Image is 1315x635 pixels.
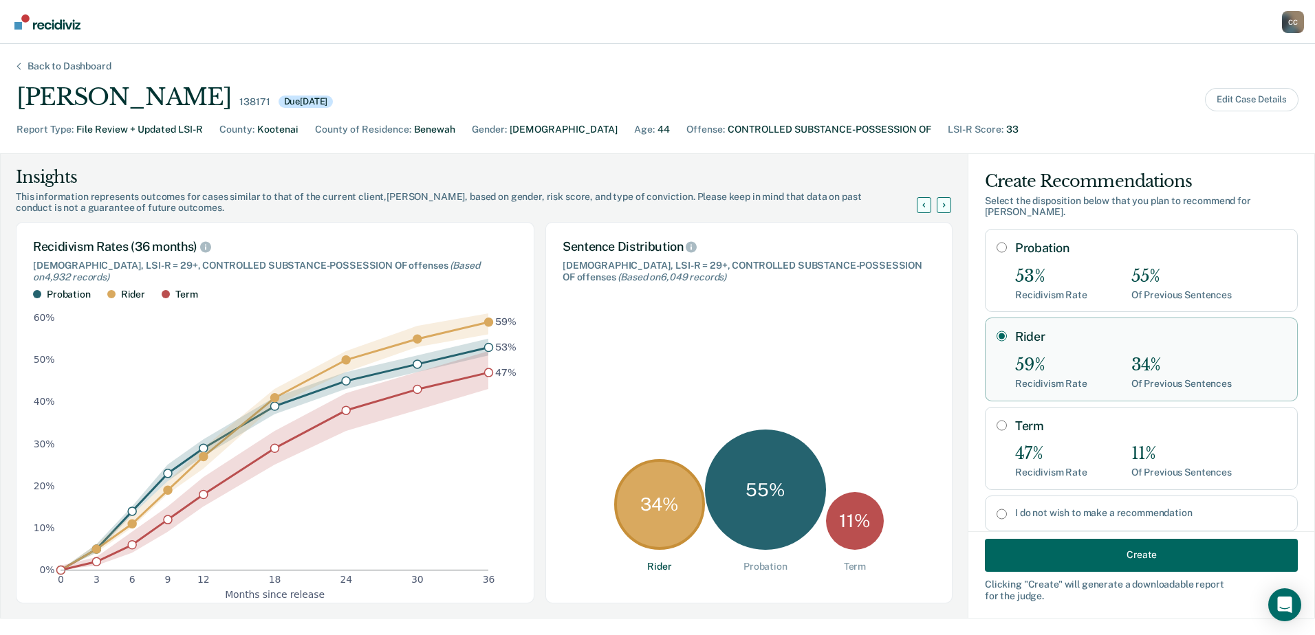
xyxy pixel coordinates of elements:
[1015,444,1087,464] div: 47%
[33,239,517,254] div: Recidivism Rates (36 months)
[40,564,55,575] text: 0%
[1131,289,1232,301] div: Of Previous Sentences
[11,60,128,72] div: Back to Dashboard
[985,578,1298,601] div: Clicking " Create " will generate a downloadable report for the judge.
[510,122,618,137] div: [DEMOGRAPHIC_DATA]
[34,397,55,408] text: 40%
[58,575,64,586] text: 0
[614,459,705,550] div: 34 %
[16,191,933,214] div: This information represents outcomes for cases similar to that of the current client, [PERSON_NAM...
[14,14,80,30] img: Recidiviz
[495,367,517,378] text: 47%
[1015,289,1087,301] div: Recidivism Rate
[1015,507,1286,519] label: I do not wish to make a recommendation
[34,313,55,324] text: 60%
[1268,588,1301,621] div: Open Intercom Messenger
[495,317,517,328] text: 59%
[483,575,495,586] text: 36
[225,589,325,600] text: Months since release
[1282,11,1304,33] div: C C
[57,318,493,575] g: dot
[1131,355,1232,375] div: 34%
[743,561,787,572] div: Probation
[34,522,55,533] text: 10%
[279,96,334,108] div: Due [DATE]
[1006,122,1019,137] div: 33
[411,575,424,586] text: 30
[225,589,325,600] g: x-axis label
[414,122,455,137] div: Benewah
[563,260,935,283] div: [DEMOGRAPHIC_DATA], LSI-R = 29+, CONTROLLED SUBSTANCE-POSSESSION OF offenses
[129,575,135,586] text: 6
[1131,378,1232,390] div: Of Previous Sentences
[1205,88,1298,111] button: Edit Case Details
[34,313,55,576] g: y-axis tick label
[985,195,1298,219] div: Select the disposition below that you plan to recommend for [PERSON_NAME] .
[647,561,671,572] div: Rider
[705,430,826,550] div: 55 %
[686,122,725,137] div: Offense :
[1131,444,1232,464] div: 11%
[239,96,270,108] div: 138171
[17,122,74,137] div: Report Type :
[1015,467,1087,478] div: Recidivism Rate
[1015,419,1286,434] label: Term
[1015,267,1087,287] div: 53%
[257,122,298,137] div: Kootenai
[844,561,866,572] div: Term
[728,122,931,137] div: CONTROLLED SUBSTANCE-POSSESSION OF
[34,480,55,491] text: 20%
[197,575,210,586] text: 12
[17,83,231,111] div: [PERSON_NAME]
[175,289,197,300] div: Term
[58,575,495,586] g: x-axis tick label
[948,122,1003,137] div: LSI-R Score :
[269,575,281,586] text: 18
[47,289,91,300] div: Probation
[1131,267,1232,287] div: 55%
[1015,378,1087,390] div: Recidivism Rate
[315,122,411,137] div: County of Residence :
[472,122,507,137] div: Gender :
[985,170,1298,192] div: Create Recommendations
[826,492,884,550] div: 11 %
[634,122,655,137] div: Age :
[16,166,933,188] div: Insights
[76,122,203,137] div: File Review + Updated LSI-R
[34,438,55,449] text: 30%
[985,538,1298,571] button: Create
[495,317,517,378] g: text
[33,260,517,283] div: [DEMOGRAPHIC_DATA], LSI-R = 29+, CONTROLLED SUBSTANCE-POSSESSION OF offenses
[1015,329,1286,344] label: Rider
[94,575,100,586] text: 3
[34,355,55,366] text: 50%
[1131,467,1232,478] div: Of Previous Sentences
[61,313,488,570] g: area
[1015,241,1286,256] label: Probation
[1282,11,1304,33] button: Profile dropdown button
[165,575,171,586] text: 9
[121,289,145,300] div: Rider
[340,575,352,586] text: 24
[1015,355,1087,375] div: 59%
[657,122,670,137] div: 44
[219,122,254,137] div: County :
[33,260,479,282] span: (Based on 4,932 records )
[495,342,517,353] text: 53%
[563,239,935,254] div: Sentence Distribution
[618,271,726,282] span: (Based on 6,049 records )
